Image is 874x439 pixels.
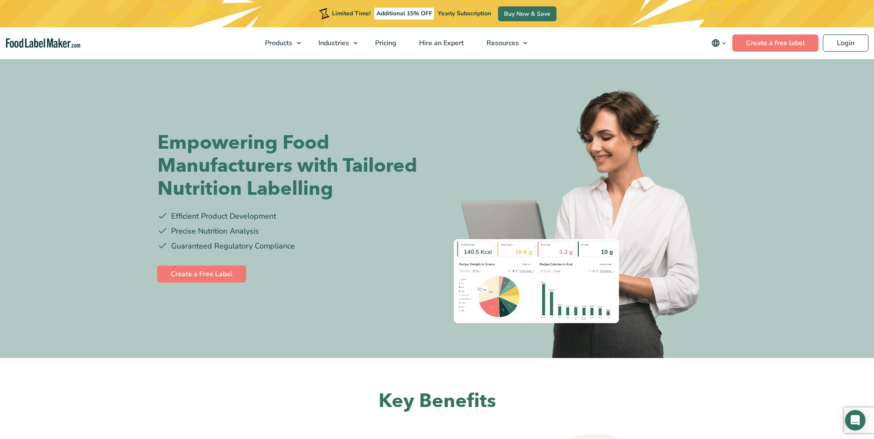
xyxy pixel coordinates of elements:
[307,27,362,59] a: Industries
[438,9,491,17] span: Yearly Subscription
[823,35,868,52] a: Login
[364,27,406,59] a: Pricing
[475,27,532,59] a: Resources
[179,389,695,414] h2: Key Benefits
[374,8,434,20] span: Additional 15% OFF
[332,9,370,17] span: Limited Time!
[498,6,556,21] a: Buy Now & Save
[157,225,431,237] li: Precise Nutrition Analysis
[417,38,465,48] span: Hire an Expert
[316,38,350,48] span: Industries
[254,27,305,59] a: Products
[262,38,293,48] span: Products
[845,410,865,430] div: Open Intercom Messenger
[732,35,819,52] a: Create a free label
[408,27,473,59] a: Hire an Expert
[157,211,431,222] li: Efficient Product Development
[157,266,246,283] a: Create a Free Label
[157,240,431,252] li: Guaranteed Regulatory Compliance
[157,131,431,200] h1: Empowering Food Manufacturers with Tailored Nutrition Labelling
[484,38,520,48] span: Resources
[373,38,397,48] span: Pricing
